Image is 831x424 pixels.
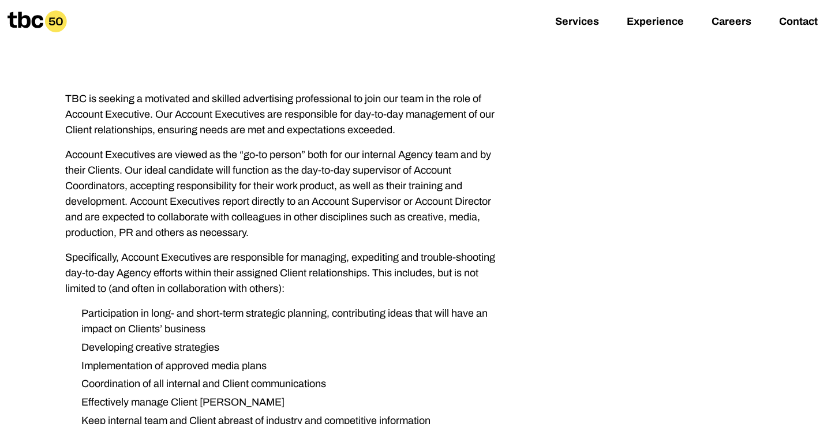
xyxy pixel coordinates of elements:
[72,376,508,392] li: Coordination of all internal and Client communications
[65,147,508,241] p: Account Executives are viewed as the “go-to person” both for our internal Agency team and by thei...
[65,250,508,297] p: Specifically, Account Executives are responsible for managing, expediting and trouble-shooting da...
[65,91,508,138] p: TBC is seeking a motivated and skilled advertising professional to join our team in the role of A...
[72,358,508,374] li: Implementation of approved media plans
[627,16,684,29] a: Experience
[555,16,599,29] a: Services
[72,395,508,410] li: Effectively manage Client [PERSON_NAME]
[712,16,751,29] a: Careers
[72,340,508,355] li: Developing creative strategies
[72,306,508,337] li: Participation in long- and short-term strategic planning, contributing ideas that will have an im...
[779,16,818,29] a: Contact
